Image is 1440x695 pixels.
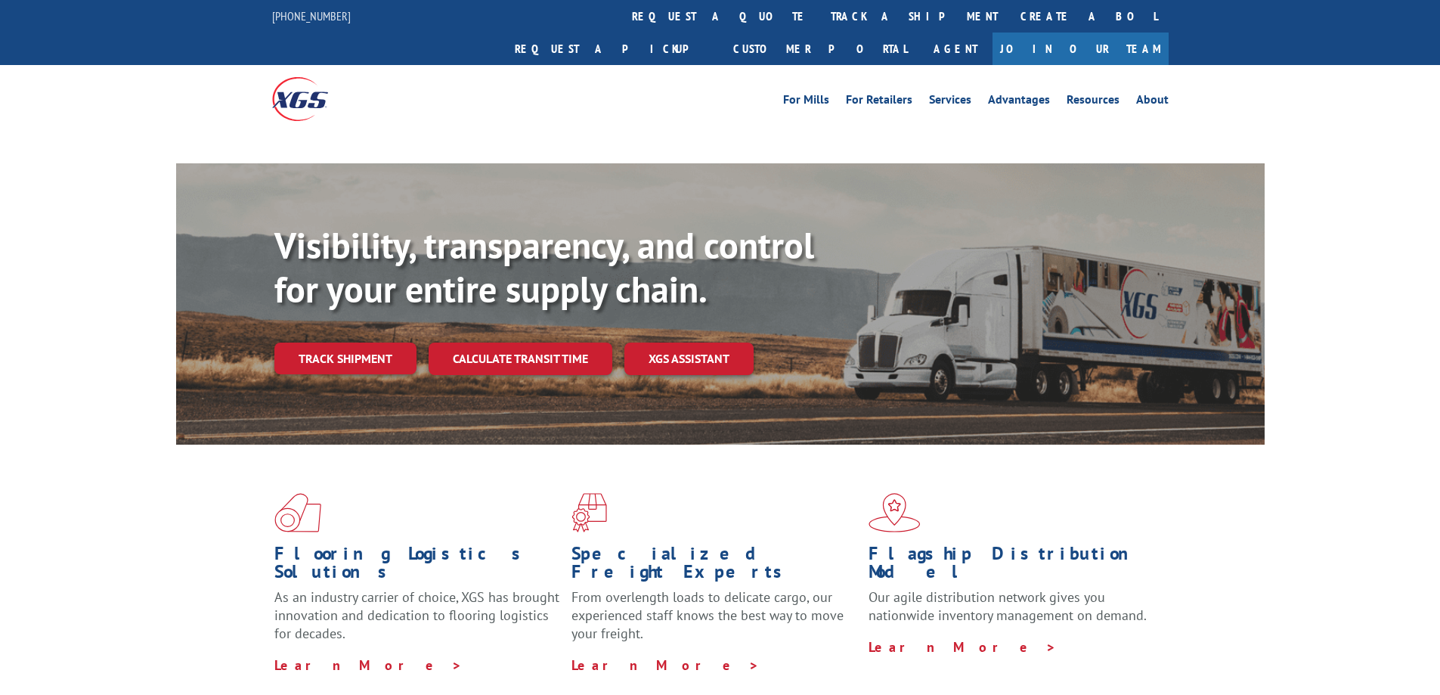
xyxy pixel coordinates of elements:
[1067,94,1119,110] a: Resources
[993,33,1169,65] a: Join Our Team
[571,588,857,656] p: From overlength loads to delicate cargo, our experienced staff knows the best way to move your fr...
[274,545,560,588] h1: Flooring Logistics Solutions
[503,33,722,65] a: Request a pickup
[846,94,912,110] a: For Retailers
[274,343,417,374] a: Track shipment
[869,588,1147,624] span: Our agile distribution network gives you nationwide inventory management on demand.
[988,94,1050,110] a: Advantages
[869,545,1154,588] h1: Flagship Distribution Model
[869,493,921,532] img: xgs-icon-flagship-distribution-model-red
[929,94,971,110] a: Services
[722,33,918,65] a: Customer Portal
[571,656,760,674] a: Learn More >
[429,343,612,375] a: Calculate transit time
[274,493,321,532] img: xgs-icon-total-supply-chain-intelligence-red
[274,222,814,312] b: Visibility, transparency, and control for your entire supply chain.
[783,94,829,110] a: For Mills
[918,33,993,65] a: Agent
[571,493,607,532] img: xgs-icon-focused-on-flooring-red
[1136,94,1169,110] a: About
[624,343,754,375] a: XGS ASSISTANT
[274,656,463,674] a: Learn More >
[571,545,857,588] h1: Specialized Freight Experts
[274,588,559,642] span: As an industry carrier of choice, XGS has brought innovation and dedication to flooring logistics...
[272,8,351,23] a: [PHONE_NUMBER]
[869,638,1057,656] a: Learn More >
